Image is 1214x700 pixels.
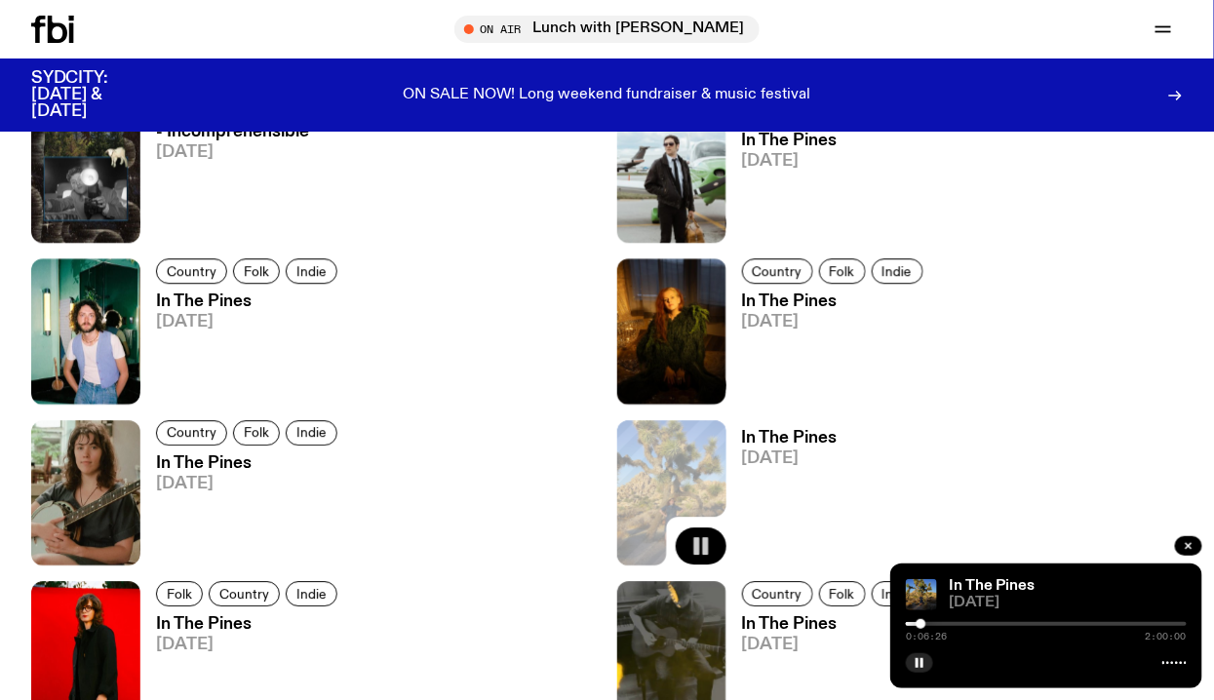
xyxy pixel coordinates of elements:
[219,586,269,601] span: Country
[286,420,337,446] a: Indie
[156,144,598,161] span: [DATE]
[209,581,280,606] a: Country
[742,616,929,633] h3: In The Pines
[949,596,1187,610] span: [DATE]
[742,430,838,447] h3: In The Pines
[156,420,227,446] a: Country
[454,16,760,43] button: On AirLunch with [PERSON_NAME]
[140,293,343,404] a: In The Pines[DATE]
[244,264,269,279] span: Folk
[156,455,343,472] h3: In The Pines
[286,258,337,284] a: Indie
[140,455,343,565] a: In The Pines[DATE]
[872,258,923,284] a: Indie
[753,264,803,279] span: Country
[742,133,929,149] h3: In The Pines
[742,293,929,310] h3: In The Pines
[156,637,343,653] span: [DATE]
[726,430,838,565] a: In The Pines[DATE]
[949,578,1035,594] a: In The Pines
[742,314,929,331] span: [DATE]
[830,264,855,279] span: Folk
[906,632,947,642] span: 0:06:26
[140,107,598,243] a: In the Pines - With [PERSON_NAME] - Incomprehensible[DATE]
[819,258,866,284] a: Folk
[244,425,269,440] span: Folk
[167,586,192,601] span: Folk
[872,581,923,606] a: Indie
[726,133,929,243] a: In The Pines[DATE]
[742,450,838,467] span: [DATE]
[286,581,337,606] a: Indie
[233,258,280,284] a: Folk
[742,258,813,284] a: Country
[882,586,913,601] span: Indie
[1146,632,1187,642] span: 2:00:00
[404,87,811,104] p: ON SALE NOW! Long weekend fundraiser & music festival
[819,581,866,606] a: Folk
[156,581,203,606] a: Folk
[233,420,280,446] a: Folk
[31,70,156,120] h3: SYDCITY: [DATE] & [DATE]
[753,586,803,601] span: Country
[156,616,343,633] h3: In The Pines
[167,425,216,440] span: Country
[156,314,343,331] span: [DATE]
[742,637,929,653] span: [DATE]
[156,258,227,284] a: Country
[296,425,327,440] span: Indie
[296,586,327,601] span: Indie
[167,264,216,279] span: Country
[882,264,913,279] span: Indie
[906,579,937,610] img: Johanna stands in the middle distance amongst a desert scene with large cacti and trees. She is w...
[156,293,343,310] h3: In The Pines
[830,586,855,601] span: Folk
[742,581,813,606] a: Country
[156,476,343,492] span: [DATE]
[296,264,327,279] span: Indie
[742,153,929,170] span: [DATE]
[726,293,929,404] a: In The Pines[DATE]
